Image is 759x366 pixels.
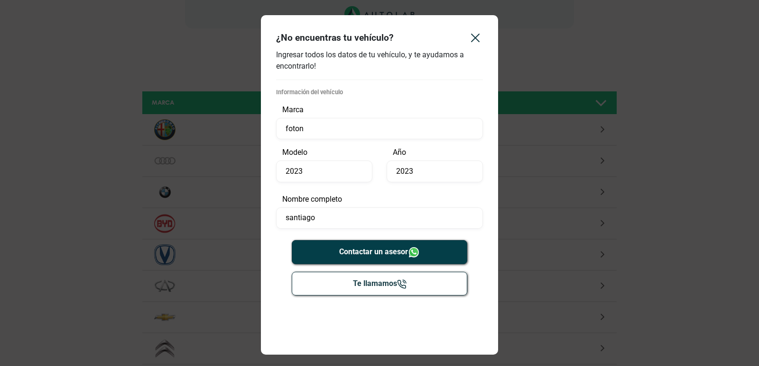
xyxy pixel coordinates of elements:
[408,246,420,258] img: Whatsapp icon
[292,272,468,295] button: Te llamamos
[276,147,372,158] p: Modelo
[276,104,483,116] p: Marca
[276,49,483,72] p: Ingresar todos los datos de tu vehículo, y te ayudamos a encontrarlo!
[276,161,372,182] input: p. ej. aveo
[276,32,394,43] h4: ¿No encuentras tu vehículo?
[276,88,483,97] p: Información del vehículo
[276,118,483,139] input: ¿Que vehículo tienes?
[276,207,483,229] input: p. ej. Andrea Lopez
[387,161,483,182] input: p. ej. 2022
[292,240,468,264] button: Contactar un asesor
[460,23,491,53] button: Close
[276,194,483,205] p: Nombre completo
[387,147,483,158] p: Año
